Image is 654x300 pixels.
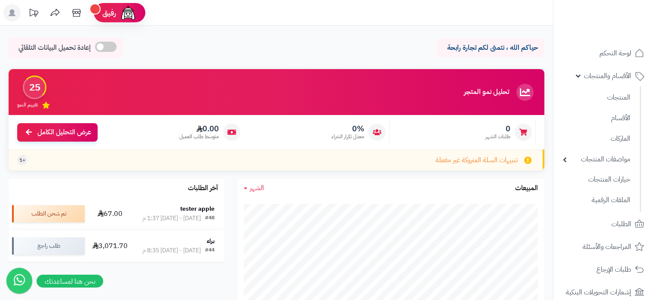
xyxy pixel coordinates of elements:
a: طلبات الإرجاع [559,259,649,280]
a: المراجعات والأسئلة [559,236,649,257]
img: ai-face.png [120,4,137,21]
div: تم شحن الطلب [12,205,85,222]
td: 67.00 [88,198,132,230]
span: الأقسام والمنتجات [584,70,631,82]
span: الشهر [250,183,264,193]
a: مواصفات المنتجات [559,150,635,169]
span: لوحة التحكم [599,47,631,59]
a: لوحة التحكم [559,43,649,64]
img: logo-2.png [596,24,646,42]
h3: آخر الطلبات [188,185,218,192]
a: الملفات الرقمية [559,191,635,209]
span: الطلبات [611,218,631,230]
span: 0 [485,124,510,133]
div: [DATE] - [DATE] 8:35 م [142,246,201,255]
span: إعادة تحميل البيانات التلقائي [18,43,91,53]
a: الشهر [244,183,264,193]
span: تقييم النمو [17,101,38,109]
h3: تحليل نمو المتجر [464,88,509,96]
div: [DATE] - [DATE] 1:37 م [142,214,201,223]
span: تنبيهات السلة المتروكة غير مفعلة [436,155,518,165]
div: #48 [205,214,215,223]
span: عرض التحليل الكامل [37,127,91,137]
a: الطلبات [559,214,649,234]
div: طلب راجع [12,237,85,255]
span: 0.00 [179,124,219,133]
div: #44 [205,246,215,255]
a: تحديثات المنصة [23,4,44,24]
a: الأقسام [559,109,635,127]
p: حياكم الله ، نتمنى لكم تجارة رابحة [443,43,538,53]
span: +1 [19,157,25,164]
a: الماركات [559,130,635,148]
span: رفيق [102,8,116,18]
h3: المبيعات [515,185,538,192]
span: المراجعات والأسئلة [583,241,631,253]
span: إشعارات التحويلات البنكية [566,286,631,298]
a: عرض التحليل الكامل [17,123,98,142]
span: معدل تكرار الشراء [332,133,364,140]
td: 3,071.70 [88,230,132,262]
strong: tester apple [180,204,215,213]
span: متوسط طلب العميل [179,133,219,140]
strong: براء [207,236,215,245]
span: طلبات الإرجاع [596,264,631,276]
span: طلبات الشهر [485,133,510,140]
a: المنتجات [559,88,635,107]
span: 0% [332,124,364,133]
a: خيارات المنتجات [559,170,635,189]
